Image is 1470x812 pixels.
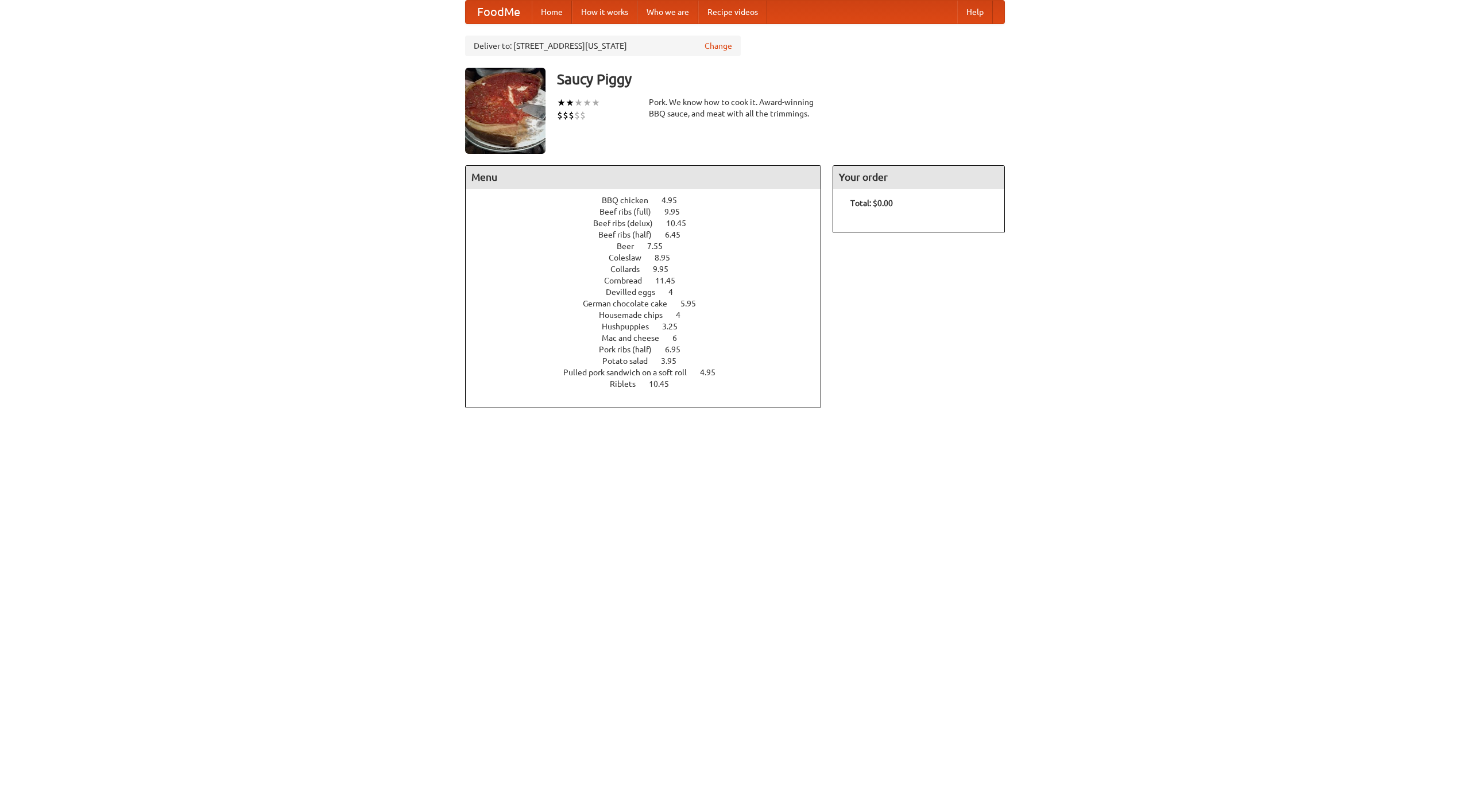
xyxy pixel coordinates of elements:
span: German chocolate cake [583,299,679,308]
span: Cornbread [604,276,653,285]
a: Beef ribs (half) 6.45 [598,230,702,239]
a: Home [532,1,572,24]
span: Coleslaw [609,253,653,262]
li: $ [557,109,563,122]
a: Change [705,40,732,52]
span: 4 [676,310,692,320]
span: 4.95 [661,196,688,205]
span: Pulled pork sandwich on a soft roll [563,368,698,377]
div: Deliver to: [STREET_ADDRESS][US_STATE] [465,36,741,56]
span: Housemade chips [599,310,674,320]
span: 3.95 [661,356,688,366]
span: 6 [672,333,688,343]
span: Pork ribs (half) [599,345,663,354]
a: Collards 9.95 [610,265,690,274]
a: Hushpuppies 3.25 [602,322,699,331]
a: Beef ribs (full) 9.95 [599,207,701,216]
a: BBQ chicken 4.95 [602,196,698,205]
a: Recipe videos [698,1,767,24]
a: Pork ribs (half) 6.95 [599,345,702,354]
span: 10.45 [649,379,680,388]
li: $ [574,109,580,122]
span: 3.25 [662,322,689,331]
span: 11.45 [655,276,687,285]
span: 6.95 [665,345,692,354]
span: 6.45 [665,230,692,239]
span: 9.95 [653,265,680,274]
span: Devilled eggs [606,287,667,297]
span: 10.45 [666,219,698,228]
a: Potato salad 3.95 [602,356,698,366]
a: Who we are [637,1,698,24]
a: FoodMe [466,1,532,24]
b: Total: $0.00 [850,199,893,208]
span: Beef ribs (half) [598,230,663,239]
img: angular.jpg [465,68,546,154]
li: $ [563,109,568,122]
li: $ [580,109,586,122]
li: ★ [574,96,583,109]
span: 5.95 [680,299,707,308]
span: 4.95 [700,368,727,377]
span: Hushpuppies [602,322,660,331]
span: Beer [617,242,645,251]
span: 8.95 [655,253,682,262]
a: Coleslaw 8.95 [609,253,691,262]
a: German chocolate cake 5.95 [583,299,717,308]
span: 4 [668,287,684,297]
a: Mac and cheese 6 [602,333,698,343]
span: Potato salad [602,356,659,366]
a: Housemade chips 4 [599,310,702,320]
h4: Your order [833,166,1004,189]
span: Beef ribs (delux) [593,219,664,228]
span: 7.55 [647,242,674,251]
a: Pulled pork sandwich on a soft roll 4.95 [563,368,737,377]
span: 9.95 [664,207,691,216]
a: Devilled eggs 4 [606,287,694,297]
h4: Menu [466,166,821,189]
span: Collards [610,265,651,274]
a: Beef ribs (delux) 10.45 [593,219,707,228]
a: Help [957,1,993,24]
li: ★ [583,96,591,109]
span: Beef ribs (full) [599,207,663,216]
li: ★ [591,96,600,109]
li: ★ [566,96,574,109]
span: Riblets [610,379,647,388]
span: Mac and cheese [602,333,671,343]
li: $ [568,109,574,122]
a: Cornbread 11.45 [604,276,697,285]
div: Pork. We know how to cook it. Award-winning BBQ sauce, and meat with all the trimmings. [649,96,821,119]
a: Beer 7.55 [617,242,684,251]
span: BBQ chicken [602,196,660,205]
h3: Saucy Piggy [557,68,1005,91]
a: Riblets 10.45 [610,379,690,388]
li: ★ [557,96,566,109]
a: How it works [572,1,637,24]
